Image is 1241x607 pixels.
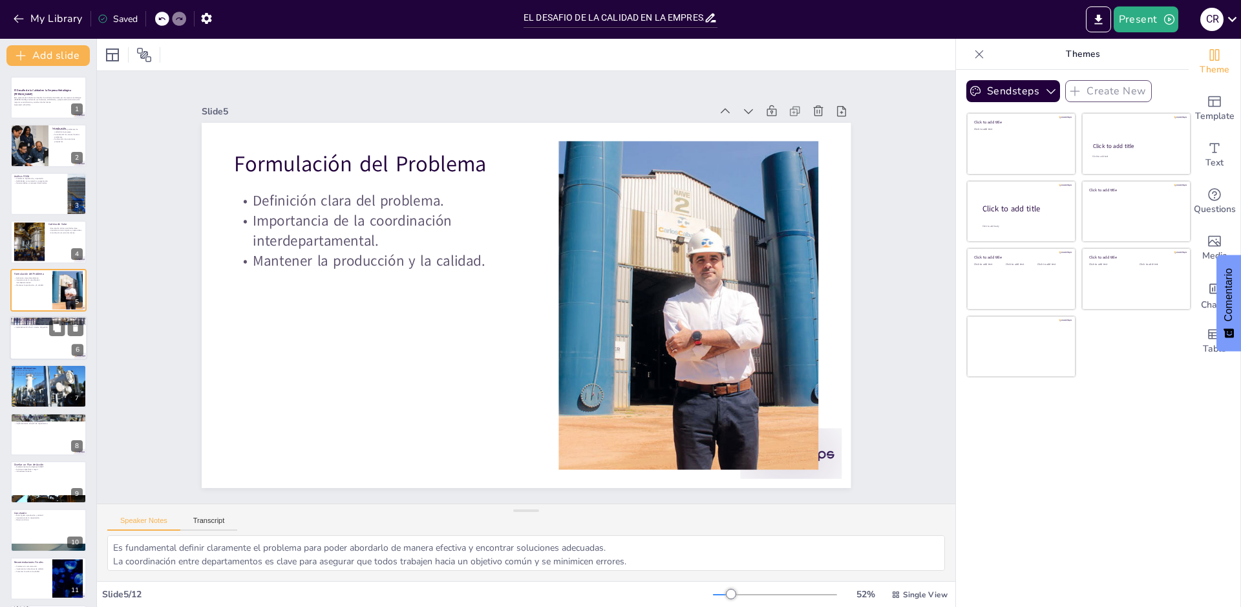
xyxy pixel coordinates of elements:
button: Duplicate Slide [49,273,65,288]
span: Position [136,47,152,63]
input: Insert title [524,8,704,27]
span: Text [1205,156,1224,170]
div: 7 [10,365,87,407]
p: Definición clara del problema. [220,193,511,273]
div: 5 [10,269,87,312]
div: Click to add text [974,128,1066,131]
div: 8 [10,413,87,456]
div: Add ready made slides [1189,85,1240,132]
div: 3 [71,200,83,211]
div: 6 [72,344,83,356]
div: C R [1200,8,1224,31]
div: 5 [71,296,83,308]
textarea: Es fundamental definir claramente el problema para poder abordarlo de manera efectiva y encontrar... [107,535,945,571]
span: Table [1203,342,1226,356]
p: Mejora continua. [14,518,83,521]
p: Implementación de un sistema de gestión. [14,326,83,328]
font: Comentario [1223,268,1234,322]
button: Delete Slide [67,561,83,577]
div: 8 [71,440,83,452]
p: Elección de la mejor alternativa. [14,418,83,420]
p: Se analizarán las causas de estos problemas. [52,133,83,138]
span: Template [1195,109,1235,123]
button: Speaker Notes [107,516,180,531]
div: Saved [98,13,138,25]
p: Generar Alternativas [14,318,83,322]
p: Implementar indicadores de calidad. [14,568,48,570]
div: Add images, graphics, shapes or video [1189,225,1240,272]
div: Click to add text [1092,155,1178,158]
p: Introducción [52,126,83,130]
button: Delete Slide [67,417,83,432]
div: Click to add text [1089,263,1130,266]
button: Duplicate Slide [49,513,65,528]
p: Análisis de alternativas. [14,370,83,372]
button: Delete Slide [67,368,83,384]
div: Add charts and graphs [1189,272,1240,318]
p: Establecimiento de objetivos SMART. [14,465,83,468]
button: Duplicate Slide [49,128,65,144]
div: Click to add title [982,204,1065,215]
span: Questions [1194,202,1236,217]
p: Formulación del Problema [211,152,504,242]
p: Propuestas de soluciones. [14,321,83,324]
p: Importancia de la coordinación interdepartamental. [224,212,518,312]
p: Recomendaciones Finales [14,560,48,564]
button: Sendsteps [966,80,1060,102]
strong: El Desafío de la Calidad en la Empresa Metalúrgica [PERSON_NAME] [14,89,71,96]
div: 10 [10,509,87,551]
p: Definición clara del problema. [14,277,48,279]
button: Delete Slide [67,128,83,144]
span: Media [1202,249,1227,263]
button: Duplicate Slide [49,80,65,96]
div: 2 [71,152,83,164]
span: Theme [1200,63,1229,77]
p: Priorizar la capacitación del personal. [14,372,83,374]
div: 11 [10,557,87,600]
button: My Library [10,8,88,29]
div: Slide 5 / 12 [102,588,713,601]
div: 10 [67,537,83,548]
button: Transcript [180,516,238,531]
button: Delete Slide [67,273,83,288]
div: Click to add text [1037,263,1066,266]
div: Click to add title [1089,255,1182,260]
div: Get real-time input from your audience [1189,178,1240,225]
p: Importancia de la coordinación interdepartamental. [14,279,48,283]
div: Click to add title [1089,187,1182,192]
p: Esta presentación aborda los desafíos de calidad enfrentados por la empresa metalúrgica [PERSON_N... [14,96,83,103]
button: C R [1200,6,1224,32]
p: Cadena de Valor [48,222,83,226]
p: Éxito ligado a producción y calidad. [14,514,83,516]
button: Comentarios - Mostrar encuesta [1216,255,1241,352]
div: Click to add text [1006,263,1035,266]
p: Importancia de la capacitación. [14,516,83,518]
button: Export to PowerPoint [1086,6,1111,32]
p: Impacto en la calidad del producto. [14,374,83,377]
p: Formulación del Problema [14,272,48,275]
button: Duplicate Slide [49,224,65,240]
button: Duplicate Slide [49,561,65,577]
p: Se discutirán las soluciones propuestas. [52,138,83,142]
button: Duplicate Slide [49,320,65,335]
div: 1 [71,103,83,115]
button: Delete Slide [67,224,83,240]
p: Generated with [URL] [14,103,83,106]
p: Debilidades: comunicación y capacitación. [14,180,64,182]
p: Mantener la producción y la calidad. [233,252,523,332]
p: Seleccionar la Mejor Solución [14,414,83,418]
p: Indicadores de éxito. [14,471,83,473]
p: Mantener la producción y la calidad. [14,284,48,286]
div: Slide 5 [171,70,672,188]
div: Change the overall theme [1189,39,1240,85]
button: Create New [1065,80,1152,102]
button: Delete Slide [68,320,83,335]
div: 4 [10,220,87,263]
div: 9 [10,461,87,504]
p: Se presentan los problemas de calidad de la empresa. [52,128,83,133]
button: Present [1114,6,1178,32]
span: Single View [903,590,948,600]
button: Add slide [6,45,90,66]
p: Themes [990,39,1176,70]
p: Fortalecer la comunicación. [14,566,48,568]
